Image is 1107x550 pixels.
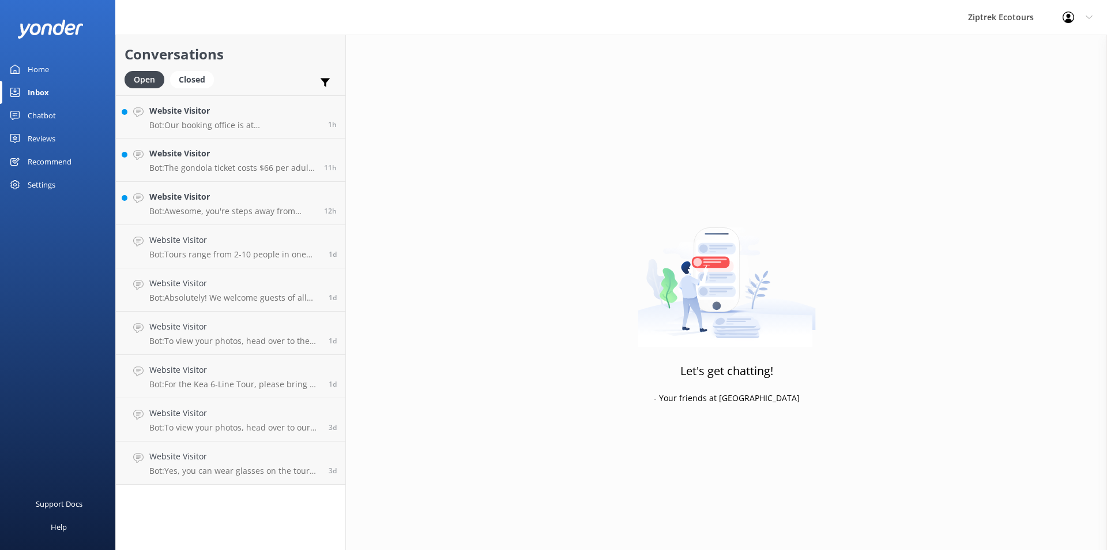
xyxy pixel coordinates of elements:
[329,249,337,259] span: Sep 01 2025 11:58pm (UTC +12:00) Pacific/Auckland
[149,120,319,130] p: Bot: Our booking office is at [STREET_ADDRESS]. The tour itself starts at our [GEOGRAPHIC_DATA], ...
[149,277,320,290] h4: Website Visitor
[28,81,49,104] div: Inbox
[324,163,337,173] span: Sep 02 2025 09:42pm (UTC +12:00) Pacific/Auckland
[125,43,337,65] h2: Conversations
[36,492,82,515] div: Support Docs
[680,362,773,380] h3: Let's get chatting!
[638,203,816,347] img: artwork of a man stealing a conversation from at giant smartphone
[116,442,345,485] a: Website VisitorBot:Yes, you can wear glasses on the tour as long as they are not loose-fitting or...
[116,139,345,182] a: Website VisitorBot:The gondola ticket costs $66 per adult and $46 per youth. You can purchase you...
[324,206,337,216] span: Sep 02 2025 08:29pm (UTC +12:00) Pacific/Auckland
[149,407,320,420] h4: Website Visitor
[149,364,320,376] h4: Website Visitor
[116,312,345,355] a: Website VisitorBot:To view your photos, head over to the My Photos Page on our website and select...
[149,206,315,216] p: Bot: Awesome, you're steps away from ziplining! It's easiest to book your zipline experience onli...
[329,336,337,346] span: Sep 01 2025 03:20pm (UTC +12:00) Pacific/Auckland
[116,182,345,225] a: Website VisitorBot:Awesome, you're steps away from ziplining! It's easiest to book your zipline e...
[329,379,337,389] span: Sep 01 2025 09:38am (UTC +12:00) Pacific/Auckland
[149,293,320,303] p: Bot: Absolutely! We welcome guests of all ages to enjoy our zipline tours. As long as you're keen...
[329,422,337,432] span: Aug 30 2025 11:18am (UTC +12:00) Pacific/Auckland
[170,73,220,85] a: Closed
[28,150,71,173] div: Recommend
[149,190,315,203] h4: Website Visitor
[125,73,170,85] a: Open
[329,466,337,476] span: Aug 30 2025 09:18am (UTC +12:00) Pacific/Auckland
[170,71,214,88] div: Closed
[149,249,320,260] p: Bot: Tours range from 2-10 people in one group, so if you're the only one booked, we might need t...
[149,104,319,117] h4: Website Visitor
[149,450,320,463] h4: Website Visitor
[149,379,320,390] p: Bot: For the Kea 6-Line Tour, please bring as little as possible since the guides will carry all ...
[654,392,800,405] p: - Your friends at [GEOGRAPHIC_DATA]
[51,515,67,538] div: Help
[116,95,345,139] a: Website VisitorBot:Our booking office is at [STREET_ADDRESS]. The tour itself starts at our [GEOG...
[125,71,164,88] div: Open
[116,355,345,398] a: Website VisitorBot:For the Kea 6-Line Tour, please bring as little as possible since the guides w...
[149,234,320,246] h4: Website Visitor
[28,104,56,127] div: Chatbot
[149,336,320,346] p: Bot: To view your photos, head over to the My Photos Page on our website and select the exact dat...
[116,225,345,268] a: Website VisitorBot:Tours range from 2-10 people in one group, so if you're the only one booked, w...
[149,422,320,433] p: Bot: To view your photos, head over to our My Photos Page at [URL][DOMAIN_NAME]. Make sure to sel...
[116,398,345,442] a: Website VisitorBot:To view your photos, head over to our My Photos Page at [URL][DOMAIN_NAME]. Ma...
[149,163,315,173] p: Bot: The gondola ticket costs $66 per adult and $46 per youth. You can purchase your tickets onli...
[328,119,337,129] span: Sep 03 2025 07:08am (UTC +12:00) Pacific/Auckland
[28,173,55,196] div: Settings
[149,320,320,333] h4: Website Visitor
[116,268,345,312] a: Website VisitorBot:Absolutely! We welcome guests of all ages to enjoy our zipline tours. As long ...
[28,127,55,150] div: Reviews
[329,293,337,302] span: Sep 01 2025 09:30pm (UTC +12:00) Pacific/Auckland
[149,466,320,476] p: Bot: Yes, you can wear glasses on the tour as long as they are not loose-fitting or likely to fal...
[149,147,315,160] h4: Website Visitor
[17,20,84,39] img: yonder-white-logo.png
[28,58,49,81] div: Home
